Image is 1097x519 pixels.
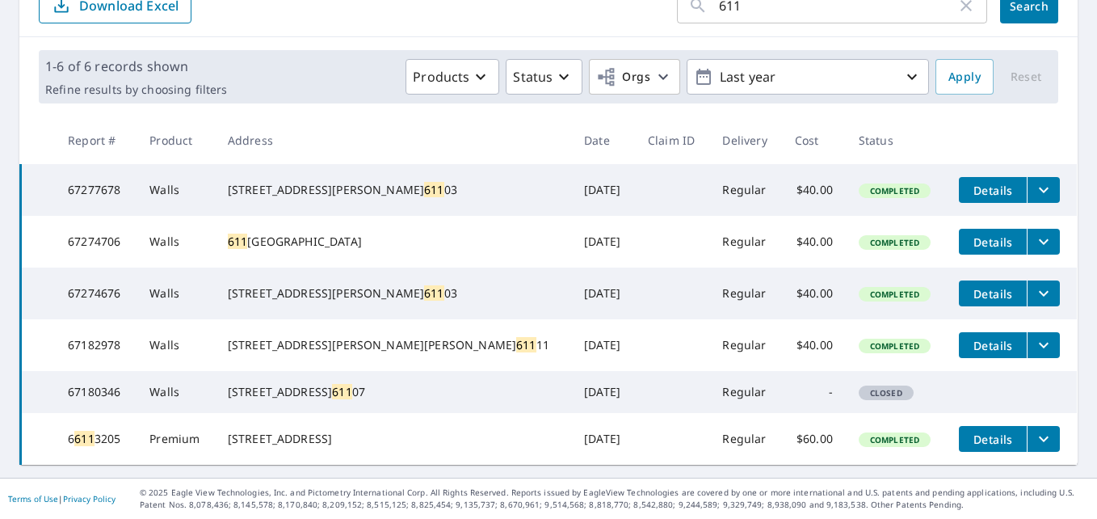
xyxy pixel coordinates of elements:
[1027,229,1060,255] button: filesDropdownBtn-67274706
[516,337,536,352] mark: 611
[846,116,947,164] th: Status
[948,67,981,87] span: Apply
[571,268,635,319] td: [DATE]
[55,268,137,319] td: 67274676
[713,63,902,91] p: Last year
[215,116,571,164] th: Address
[860,237,929,248] span: Completed
[55,216,137,268] td: 67274706
[506,59,582,95] button: Status
[228,431,558,447] div: [STREET_ADDRESS]
[860,340,929,352] span: Completed
[860,434,929,445] span: Completed
[969,432,1017,447] span: Details
[782,371,846,413] td: -
[959,177,1027,203] button: detailsBtn-67277678
[140,487,1089,511] p: © 2025 Eagle View Technologies, Inc. and Pictometry International Corp. All Rights Reserved. Repo...
[137,164,215,216] td: Walls
[782,413,846,465] td: $60.00
[137,319,215,371] td: Walls
[424,285,443,301] mark: 611
[959,426,1027,452] button: detailsBtn-66113205
[709,268,781,319] td: Regular
[45,57,227,76] p: 1-6 of 6 records shown
[63,493,116,504] a: Privacy Policy
[571,413,635,465] td: [DATE]
[228,234,558,250] div: [GEOGRAPHIC_DATA]
[228,285,558,302] div: [STREET_ADDRESS][PERSON_NAME] 03
[571,164,635,216] td: [DATE]
[969,286,1017,302] span: Details
[1027,177,1060,203] button: filesDropdownBtn-67277678
[55,413,137,465] td: 6 3205
[406,59,499,95] button: Products
[55,319,137,371] td: 67182978
[55,116,137,164] th: Report #
[55,164,137,216] td: 67277678
[137,216,215,268] td: Walls
[782,268,846,319] td: $40.00
[969,338,1017,353] span: Details
[959,332,1027,358] button: detailsBtn-67182978
[709,164,781,216] td: Regular
[1027,332,1060,358] button: filesDropdownBtn-67182978
[228,182,558,198] div: [STREET_ADDRESS][PERSON_NAME] 03
[228,234,247,249] mark: 611
[959,229,1027,255] button: detailsBtn-67274706
[413,67,469,86] p: Products
[782,319,846,371] td: $40.00
[571,216,635,268] td: [DATE]
[860,185,929,196] span: Completed
[55,371,137,413] td: 67180346
[137,413,215,465] td: Premium
[709,319,781,371] td: Regular
[8,494,116,504] p: |
[596,67,650,87] span: Orgs
[424,182,443,197] mark: 611
[571,371,635,413] td: [DATE]
[228,384,558,400] div: [STREET_ADDRESS] 07
[860,387,912,399] span: Closed
[782,164,846,216] td: $40.00
[571,319,635,371] td: [DATE]
[709,413,781,465] td: Regular
[74,431,94,446] mark: 611
[137,371,215,413] td: Walls
[935,59,994,95] button: Apply
[969,183,1017,198] span: Details
[137,116,215,164] th: Product
[709,371,781,413] td: Regular
[513,67,553,86] p: Status
[332,384,351,399] mark: 611
[635,116,710,164] th: Claim ID
[782,216,846,268] td: $40.00
[1027,426,1060,452] button: filesDropdownBtn-66113205
[137,268,215,319] td: Walls
[45,82,227,97] p: Refine results by choosing filters
[782,116,846,164] th: Cost
[709,216,781,268] td: Regular
[959,281,1027,306] button: detailsBtn-67274676
[709,116,781,164] th: Delivery
[571,116,635,164] th: Date
[589,59,680,95] button: Orgs
[1027,281,1060,306] button: filesDropdownBtn-67274676
[687,59,929,95] button: Last year
[860,289,929,300] span: Completed
[969,234,1017,250] span: Details
[228,337,558,353] div: [STREET_ADDRESS][PERSON_NAME][PERSON_NAME] 11
[8,493,58,504] a: Terms of Use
